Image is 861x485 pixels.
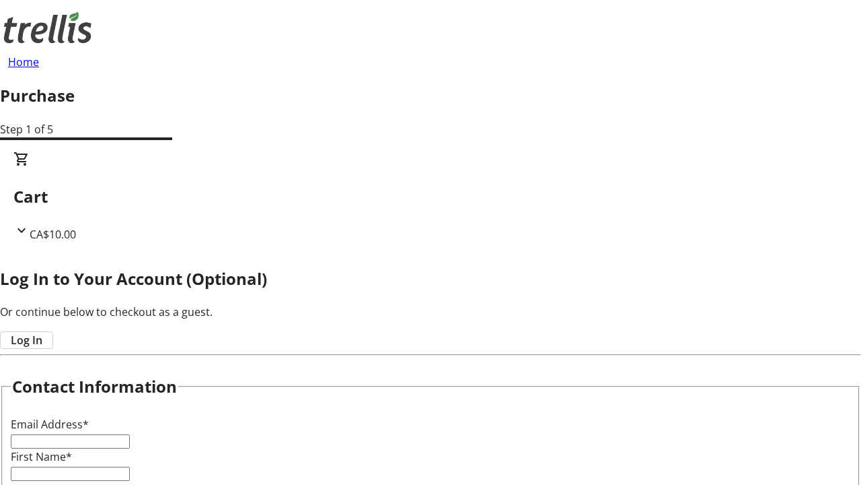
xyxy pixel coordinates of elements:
[12,375,177,399] h2: Contact Information
[30,227,76,242] span: CA$10.00
[11,332,42,348] span: Log In
[11,417,89,432] label: Email Address*
[13,185,848,209] h2: Cart
[13,151,848,243] div: CartCA$10.00
[11,449,72,464] label: First Name*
